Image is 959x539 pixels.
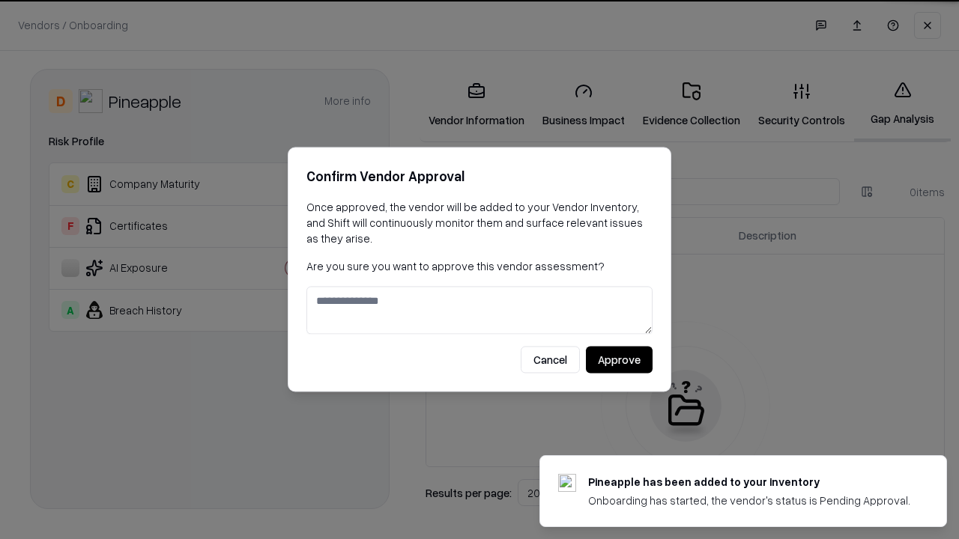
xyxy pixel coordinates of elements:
p: Are you sure you want to approve this vendor assessment? [306,258,653,274]
button: Approve [586,347,653,374]
div: Pineapple has been added to your inventory [588,474,910,490]
div: Onboarding has started, the vendor's status is Pending Approval. [588,493,910,508]
p: Once approved, the vendor will be added to your Vendor Inventory, and Shift will continuously mon... [306,199,653,246]
img: pineappleenergy.com [558,474,576,492]
button: Cancel [521,347,580,374]
h2: Confirm Vendor Approval [306,165,653,187]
